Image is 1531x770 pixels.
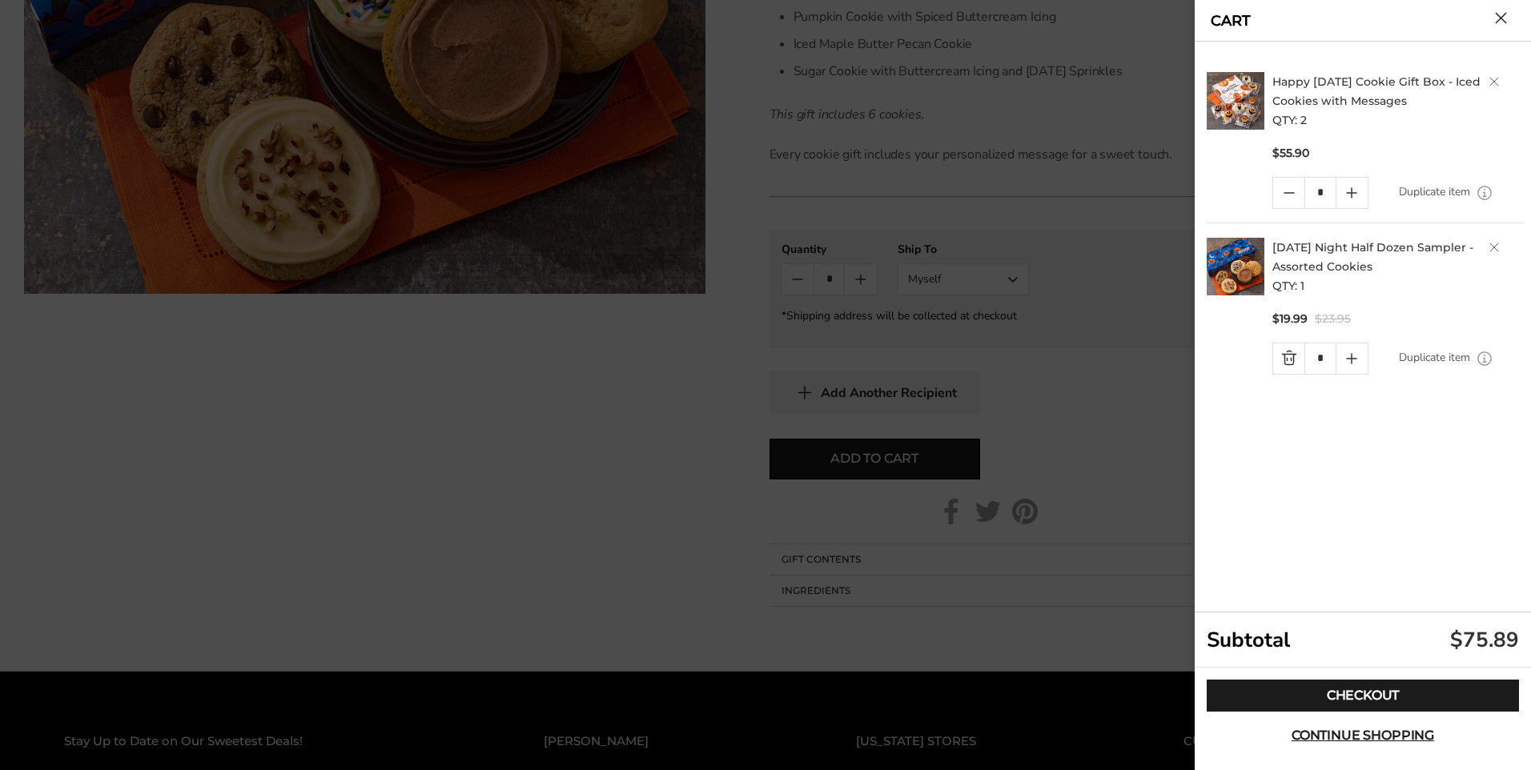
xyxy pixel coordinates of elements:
[1489,243,1499,252] a: Delete product
[1207,72,1264,130] img: C. Krueger's. image
[1292,729,1434,742] span: Continue shopping
[1272,146,1309,161] span: $55.90
[1304,343,1336,374] input: Quantity Input
[1489,77,1499,86] a: Delete product
[1272,238,1524,295] h2: QTY: 1
[1207,720,1519,752] button: Continue shopping
[1315,311,1351,327] span: $23.95
[1195,612,1531,668] div: Subtotal
[1304,178,1336,208] input: Quantity Input
[1272,240,1473,274] a: [DATE] Night Half Dozen Sampler - Assorted Cookies
[1207,238,1264,295] img: C. Krueger's. image
[1272,311,1308,327] span: $19.99
[1336,343,1368,374] a: Quantity plus button
[1336,178,1368,208] a: Quantity plus button
[1399,349,1470,367] a: Duplicate item
[1399,183,1470,201] a: Duplicate item
[1211,14,1251,28] a: CART
[1272,74,1481,108] a: Happy [DATE] Cookie Gift Box - Iced Cookies with Messages
[1273,343,1304,374] a: Quantity minus button
[1207,680,1519,712] a: Checkout
[1495,12,1507,24] button: Close cart
[1273,178,1304,208] a: Quantity minus button
[1450,626,1519,654] div: $75.89
[1272,72,1524,130] h2: QTY: 2
[13,709,166,757] iframe: Sign Up via Text for Offers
